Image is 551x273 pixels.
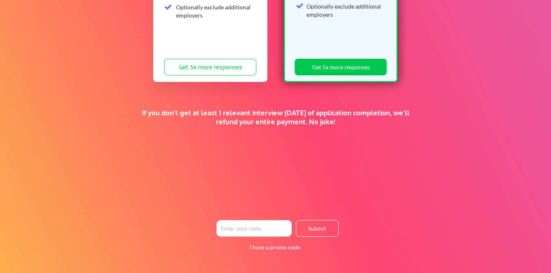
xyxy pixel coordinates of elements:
[306,2,382,18] div: Optionally exclude additional employers
[296,220,339,237] button: Submit
[216,220,292,237] input: Enter your code
[164,59,256,75] button: Get 3x more responses
[176,3,251,19] div: Optionally exclude additional employers
[295,59,387,75] button: Get 5x more responses
[245,242,305,252] button: I have a promo code
[141,108,410,126] div: If you don't get at least 1 relevant interview [DATE] of application completion, we'll refund you...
